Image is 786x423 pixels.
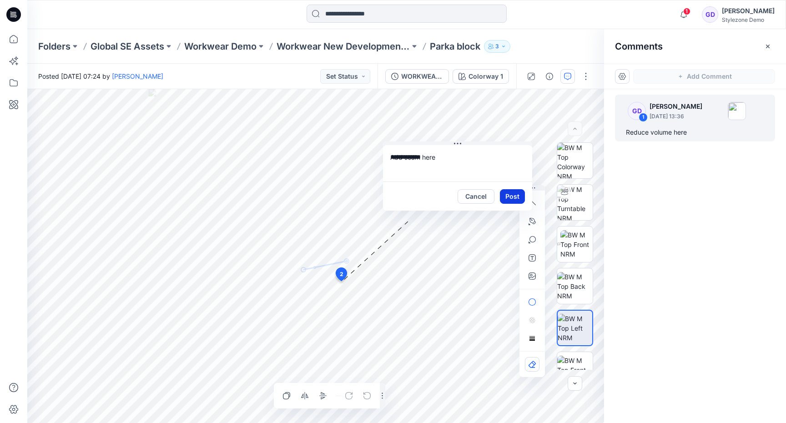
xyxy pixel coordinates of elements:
p: [PERSON_NAME] [650,101,702,112]
div: GD [702,6,718,23]
a: Global SE Assets [91,40,164,53]
div: GD [628,102,646,120]
button: 3 [484,40,510,53]
p: [DATE] 13:36 [650,112,702,121]
span: 1 [683,8,690,15]
span: 2 [340,270,343,278]
button: WORKWEAR PARKA [finish] [385,69,449,84]
button: Post [500,189,525,204]
h2: Comments [615,41,663,52]
a: Folders [38,40,71,53]
a: [PERSON_NAME] [112,72,163,80]
button: Add Comment [633,69,775,84]
img: BW M Top Colorway NRM [557,143,593,178]
img: BW M Top Back NRM [557,272,593,301]
div: Stylezone Demo [722,16,775,23]
div: 1 [639,113,648,122]
p: Parka block [430,40,480,53]
div: WORKWEAR PARKA [finish] [401,71,443,81]
a: Workwear New Developments '26 [277,40,410,53]
button: Details [542,69,557,84]
div: Colorway 1 [469,71,503,81]
img: BW M Top Front NRM [560,230,593,259]
div: [PERSON_NAME] [722,5,775,16]
button: Colorway 1 [453,69,509,84]
img: BW M Top Turntable NRM [557,185,593,220]
img: BW M Top Left NRM [558,314,592,342]
button: Cancel [458,189,494,204]
p: 3 [495,41,499,51]
img: BW M Top Front Chest NRM [557,356,593,384]
div: Reduce volume here [626,127,764,138]
span: Posted [DATE] 07:24 by [38,71,163,81]
a: Workwear Demo [184,40,257,53]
